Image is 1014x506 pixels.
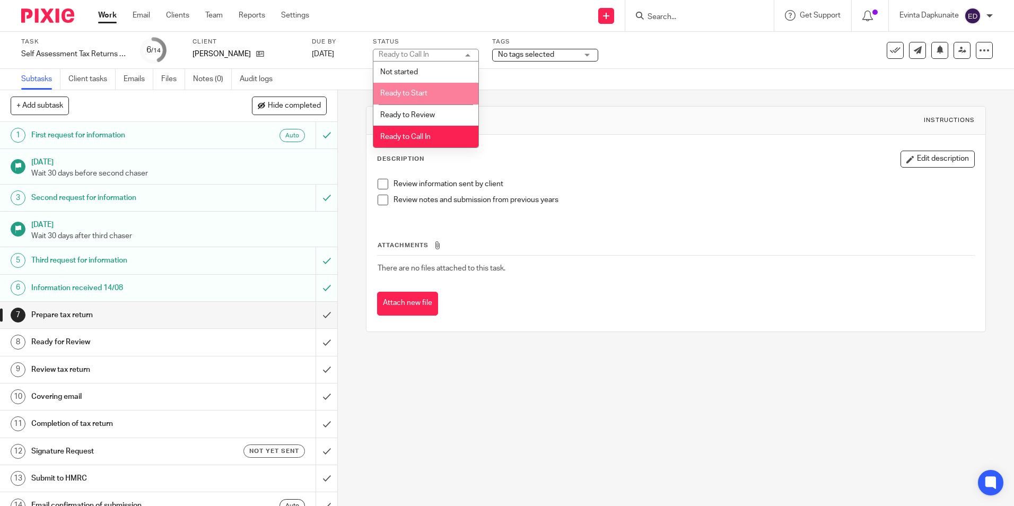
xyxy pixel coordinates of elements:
[899,10,959,21] p: Evinta Dapkunaite
[11,97,69,115] button: + Add subtask
[11,416,25,431] div: 11
[31,217,327,230] h1: [DATE]
[394,195,974,205] p: Review notes and submission from previous years
[380,68,418,76] span: Not started
[901,151,975,168] button: Edit description
[31,168,327,179] p: Wait 30 days before second chaser
[249,447,299,456] span: Not yet sent
[380,90,427,97] span: Ready to Start
[205,10,223,21] a: Team
[31,127,214,143] h1: First request for information
[31,252,214,268] h1: Third request for information
[31,190,214,206] h1: Second request for information
[166,10,189,21] a: Clients
[498,51,554,58] span: No tags selected
[492,38,598,46] label: Tags
[279,129,305,142] div: Auto
[377,292,438,316] button: Attach new file
[394,179,974,189] p: Review information sent by client
[312,38,360,46] label: Due by
[31,334,214,350] h1: Ready for Review
[133,10,150,21] a: Email
[380,133,431,141] span: Ready to Call In
[151,48,161,54] small: /14
[964,7,981,24] img: svg%3E
[146,44,161,56] div: 6
[21,49,127,59] div: Self Assessment Tax Returns - NON BOOKKEEPING CLIENTS
[11,362,25,377] div: 9
[124,69,153,90] a: Emails
[193,38,299,46] label: Client
[11,308,25,322] div: 7
[31,443,214,459] h1: Signature Request
[31,416,214,432] h1: Completion of tax return
[31,362,214,378] h1: Review tax return
[800,12,841,19] span: Get Support
[373,38,479,46] label: Status
[252,97,327,115] button: Hide completed
[31,307,214,323] h1: Prepare tax return
[11,389,25,404] div: 10
[21,38,127,46] label: Task
[378,242,429,248] span: Attachments
[646,13,742,22] input: Search
[11,335,25,350] div: 8
[21,8,74,23] img: Pixie
[239,10,265,21] a: Reports
[21,69,60,90] a: Subtasks
[31,154,327,168] h1: [DATE]
[193,69,232,90] a: Notes (0)
[377,155,424,163] p: Description
[31,231,327,241] p: Wait 30 days after third chaser
[312,50,334,58] span: [DATE]
[161,69,185,90] a: Files
[268,102,321,110] span: Hide completed
[68,69,116,90] a: Client tasks
[193,49,251,59] p: [PERSON_NAME]
[379,51,429,58] div: Ready to Call In
[11,253,25,268] div: 5
[378,265,505,272] span: There are no files attached to this task.
[11,471,25,486] div: 13
[380,111,435,119] span: Ready to Review
[98,10,117,21] a: Work
[924,116,975,125] div: Instructions
[11,444,25,459] div: 12
[31,470,214,486] h1: Submit to HMRC
[31,389,214,405] h1: Covering email
[31,280,214,296] h1: Information received 14/08
[281,10,309,21] a: Settings
[11,128,25,143] div: 1
[240,69,281,90] a: Audit logs
[11,190,25,205] div: 3
[11,281,25,295] div: 6
[400,115,698,126] h1: Prepare tax return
